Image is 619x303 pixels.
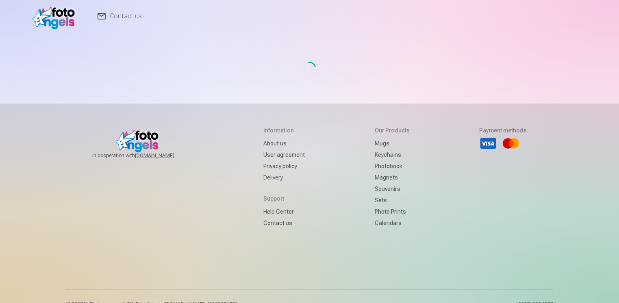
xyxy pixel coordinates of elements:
a: Calendars [375,217,410,229]
a: [DOMAIN_NAME] [135,152,194,159]
a: Photobook [375,160,410,172]
a: Help Center [263,206,305,217]
a: Privacy policy [263,160,305,172]
span: In cooperation with [92,152,194,159]
a: Souvenirs [375,183,410,195]
a: Photo prints [375,206,410,217]
a: Keychains [375,149,410,160]
a: Contact us [263,217,305,229]
li: Mastercard [502,134,520,152]
a: Mugs [375,138,410,149]
h5: Our products [375,126,410,134]
h5: Information [263,126,305,134]
a: User agreement [263,149,305,160]
a: Magnets [375,172,410,183]
img: /fa1 [33,3,79,29]
li: Visa [479,134,497,152]
a: Sets [375,195,410,206]
a: Delivery [263,172,305,183]
a: About us [263,138,305,149]
h5: Support [263,195,305,203]
h5: Payment methods [479,126,527,134]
